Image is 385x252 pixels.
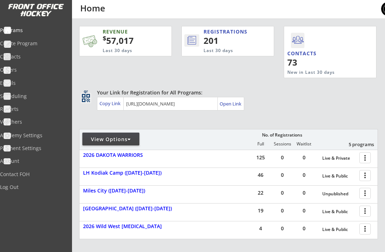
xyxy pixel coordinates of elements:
div: Copy Link [99,100,122,107]
div: [GEOGRAPHIC_DATA] ([DATE]-[DATE]) [83,206,194,212]
div: Open Link [220,101,242,107]
div: Live & Public [322,174,356,179]
div: 19 [250,208,271,213]
div: Last 30 days [103,48,144,54]
button: qr_code [81,93,91,103]
div: 46 [250,173,271,178]
div: 5 programs [337,141,374,148]
div: 0 [293,190,315,195]
div: REVENUE [103,28,144,35]
div: 2026 DAKOTA WARRIORS [83,152,194,158]
div: Last 30 days [204,48,245,54]
button: more_vert [359,152,371,163]
div: 201 [204,35,250,47]
div: Unpublished [322,191,356,196]
a: Open Link [220,99,242,109]
div: 0 [293,155,315,160]
button: more_vert [359,206,371,217]
div: Miles City ([DATE]-[DATE]) [83,188,194,194]
div: 73 [287,56,331,68]
div: Live & Private [322,156,356,161]
div: 0 [293,226,315,231]
div: View Options [82,136,139,143]
div: Live & Public [322,209,356,214]
button: more_vert [359,223,371,235]
sup: $ [103,34,106,42]
button: more_vert [359,188,371,199]
div: Sessions [272,142,293,146]
div: No. of Registrations [260,133,304,138]
div: 4 [250,226,271,231]
div: Waitlist [293,142,314,146]
button: more_vert [359,170,371,181]
div: LH Kodiak Camp ([DATE]-[DATE]) [83,170,194,176]
div: Live & Public [322,227,356,232]
div: 2026 Wild West [MEDICAL_DATA] [83,223,194,230]
div: 0 [272,190,293,195]
div: Full [250,142,271,146]
div: 0 [272,226,293,231]
div: 0 [293,173,315,178]
div: 0 [272,208,293,213]
div: New in Last 30 days [287,70,343,76]
div: 0 [293,208,315,213]
div: 22 [250,190,271,195]
div: 125 [250,155,271,160]
div: 57,017 [103,35,149,47]
div: REGISTRATIONS [204,28,248,35]
div: 0 [272,155,293,160]
div: Your Link for Registration for All Programs: [97,89,356,96]
div: qr [81,89,90,94]
div: CONTACTS [287,50,320,57]
div: 0 [272,173,293,178]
